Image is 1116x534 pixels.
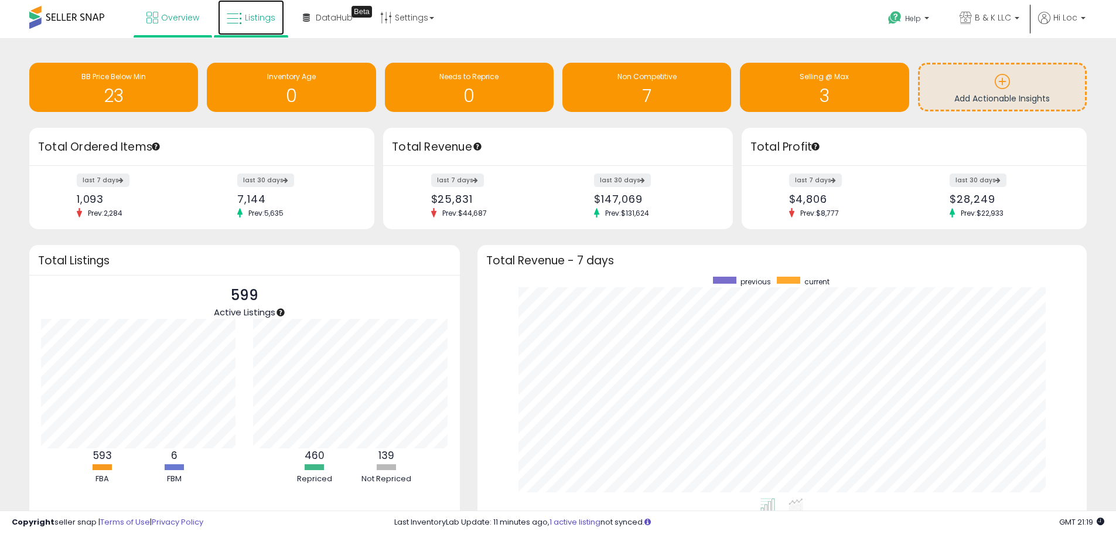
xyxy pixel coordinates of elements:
span: Non Competitive [617,72,677,81]
h3: Total Profit [750,139,1078,155]
span: current [804,277,830,287]
div: Last InventoryLab Update: 11 minutes ago, not synced. [394,517,1104,528]
h3: Total Listings [38,256,451,265]
b: 6 [171,448,178,462]
span: Inventory Age [267,72,316,81]
i: Get Help [888,11,902,25]
h1: 23 [35,86,192,106]
span: Selling @ Max [800,72,849,81]
span: Prev: 2,284 [82,208,128,218]
span: B & K LLC [975,12,1011,23]
a: Help [879,2,941,38]
span: DataHub [316,12,353,23]
div: Tooltip anchor [472,141,483,152]
h3: Total Revenue - 7 days [486,256,1078,265]
div: seller snap | | [12,517,203,528]
h1: 7 [568,86,725,106]
label: last 30 days [594,174,651,187]
h3: Total Ordered Items [38,139,366,155]
span: Prev: 5,635 [243,208,289,218]
label: last 7 days [77,174,129,187]
a: 1 active listing [550,516,600,528]
a: Add Actionable Insights [920,64,1085,110]
span: 2025-10-10 21:19 GMT [1059,516,1104,528]
b: 139 [378,448,394,462]
span: Add Actionable Insights [954,93,1050,104]
h1: 0 [391,86,548,106]
label: last 30 days [237,174,294,187]
span: Prev: $131,624 [599,208,655,218]
div: $147,069 [594,193,712,205]
div: Repriced [279,474,350,485]
span: Needs to Reprice [439,72,499,81]
div: $25,831 [431,193,550,205]
a: Terms of Use [100,516,150,528]
strong: Copyright [12,516,54,528]
a: Non Competitive 7 [562,63,731,112]
div: 1,093 [77,193,193,205]
div: Tooltip anchor [275,307,286,318]
p: 599 [214,284,275,307]
span: Prev: $22,933 [955,208,1009,218]
a: Inventory Age 0 [207,63,376,112]
a: Selling @ Max 3 [740,63,909,112]
h1: 0 [213,86,370,106]
div: FBM [139,474,210,485]
span: Overview [161,12,199,23]
span: BB Price Below Min [81,72,146,81]
div: $4,806 [789,193,906,205]
label: last 7 days [431,174,484,187]
div: Not Repriced [351,474,422,485]
b: 460 [305,448,325,462]
span: previous [740,277,771,287]
a: Hi Loc [1038,12,1086,38]
h1: 3 [746,86,903,106]
div: 7,144 [237,193,354,205]
div: Tooltip anchor [351,6,372,18]
span: Hi Loc [1053,12,1077,23]
div: $28,249 [950,193,1066,205]
div: FBA [67,474,138,485]
span: Help [905,13,921,23]
a: Privacy Policy [152,516,203,528]
i: Click here to read more about un-synced listings. [644,518,651,526]
a: BB Price Below Min 23 [29,63,198,112]
div: Tooltip anchor [151,141,161,152]
label: last 7 days [789,174,842,187]
b: 593 [93,448,112,462]
h3: Total Revenue [392,139,724,155]
a: Needs to Reprice 0 [385,63,554,112]
span: Prev: $8,777 [794,208,845,218]
span: Active Listings [214,306,275,318]
span: Prev: $44,687 [436,208,493,218]
div: Tooltip anchor [810,141,821,152]
label: last 30 days [950,174,1006,187]
span: Listings [245,12,275,23]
